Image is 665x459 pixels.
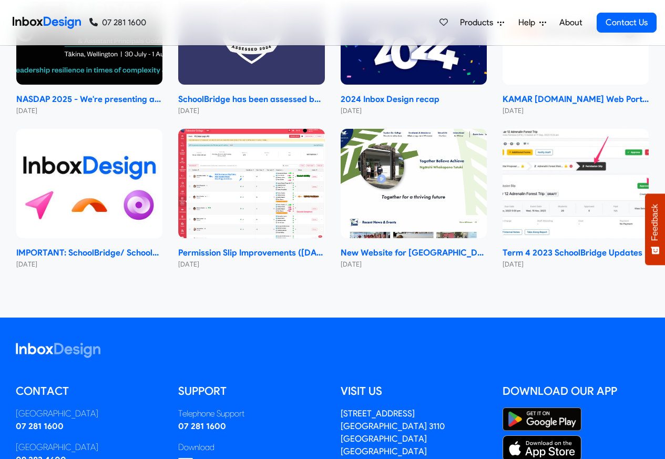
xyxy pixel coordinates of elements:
[341,259,487,269] small: [DATE]
[341,383,487,399] h5: Visit us
[341,129,487,239] img: New Website for Whangaparāoa College
[645,193,665,265] button: Feedback - Show survey
[503,129,649,270] a: Term 4 2023 SchoolBridge Updates Term 4 2023 SchoolBridge Updates [DATE]
[178,93,324,106] strong: SchoolBridge has been assessed by Safer Technologies 4 Schools (ST4S)
[178,383,325,399] h5: Support
[341,409,445,456] a: [STREET_ADDRESS][GEOGRAPHIC_DATA] 3110[GEOGRAPHIC_DATA][GEOGRAPHIC_DATA]
[178,421,226,431] a: 07 281 1600
[503,106,649,116] small: [DATE]
[89,16,146,29] a: 07 281 1600
[178,441,325,454] div: Download
[460,16,497,29] span: Products
[16,247,162,259] strong: IMPORTANT: SchoolBridge/ SchoolPoint Data- Sharing Information- NEW 2024
[503,93,649,106] strong: KAMAR [DOMAIN_NAME] Web Portal 2024 Changeover
[178,129,324,270] a: Permission Slip Improvements (June 2024) Permission Slip Improvements ([DATE]) [DATE]
[178,129,324,239] img: Permission Slip Improvements (June 2024)
[16,106,162,116] small: [DATE]
[456,12,508,33] a: Products
[16,129,162,270] a: IMPORTANT: SchoolBridge/ SchoolPoint Data- Sharing Information- NEW 2024 IMPORTANT: SchoolBridge/...
[16,93,162,106] strong: NASDAP 2025 - We're presenting about SchoolPoint and SchoolBridge
[503,247,649,259] strong: Term 4 2023 SchoolBridge Updates
[503,129,649,239] img: Term 4 2023 SchoolBridge Updates
[503,383,649,399] h5: Download our App
[16,383,162,399] h5: Contact
[341,247,487,259] strong: New Website for [GEOGRAPHIC_DATA]
[178,407,325,420] div: Telephone Support
[518,16,539,29] span: Help
[178,259,324,269] small: [DATE]
[16,407,162,420] div: [GEOGRAPHIC_DATA]
[16,441,162,454] div: [GEOGRAPHIC_DATA]
[341,93,487,106] strong: 2024 Inbox Design recap
[650,204,660,241] span: Feedback
[514,12,550,33] a: Help
[503,259,649,269] small: [DATE]
[16,343,100,358] img: logo_inboxdesign_white.svg
[16,421,64,431] a: 07 281 1600
[178,247,324,259] strong: Permission Slip Improvements ([DATE])
[16,129,162,239] img: IMPORTANT: SchoolBridge/ SchoolPoint Data- Sharing Information- NEW 2024
[341,106,487,116] small: [DATE]
[178,106,324,116] small: [DATE]
[503,407,581,431] img: Google Play Store
[341,409,445,456] address: [STREET_ADDRESS] [GEOGRAPHIC_DATA] 3110 [GEOGRAPHIC_DATA] [GEOGRAPHIC_DATA]
[341,129,487,270] a: New Website for Whangaparāoa College New Website for [GEOGRAPHIC_DATA] [DATE]
[16,259,162,269] small: [DATE]
[556,12,585,33] a: About
[597,13,657,33] a: Contact Us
